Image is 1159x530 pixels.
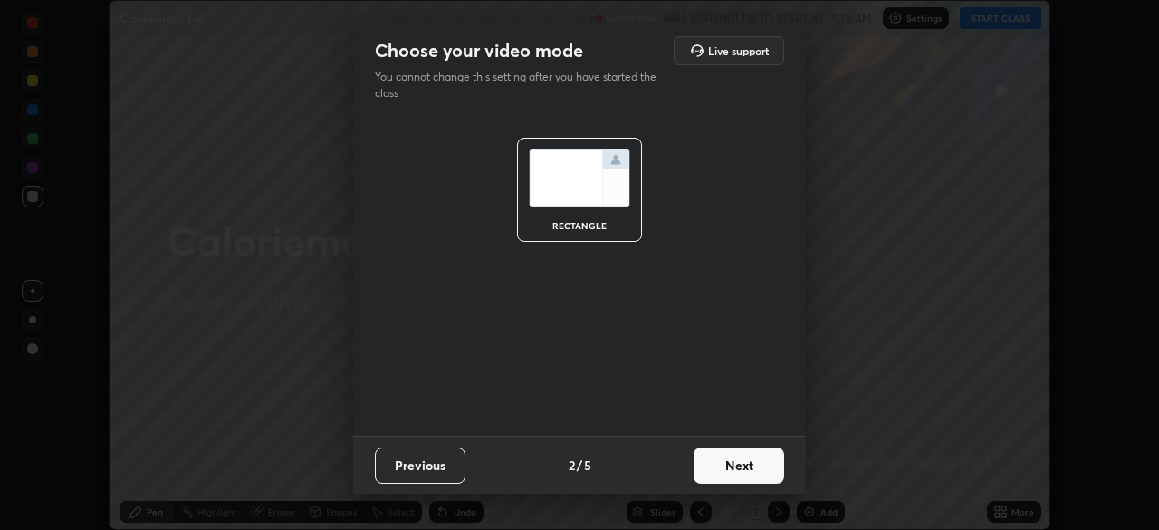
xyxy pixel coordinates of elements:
[375,39,583,63] h2: Choose your video mode
[584,456,591,475] h4: 5
[694,448,784,484] button: Next
[375,448,465,484] button: Previous
[569,456,575,475] h4: 2
[577,456,582,475] h4: /
[708,45,769,56] h5: Live support
[529,149,630,207] img: normalScreenIcon.ae25ed63.svg
[543,221,616,230] div: rectangle
[375,69,668,101] p: You cannot change this setting after you have started the class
